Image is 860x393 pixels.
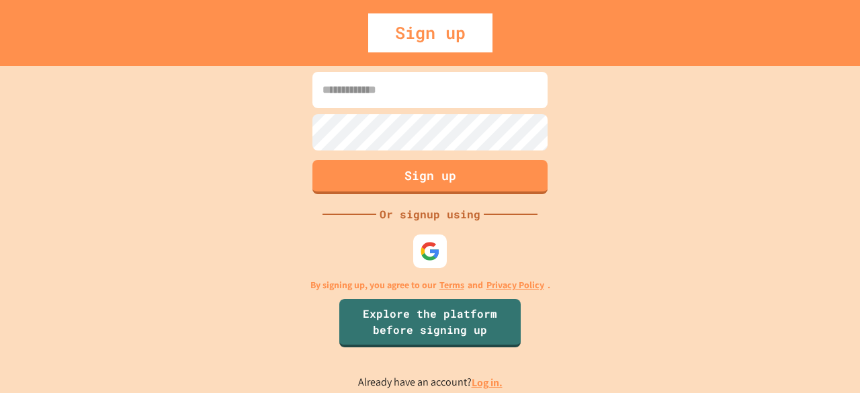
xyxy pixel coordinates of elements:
div: Sign up [368,13,492,52]
iframe: chat widget [748,281,847,338]
button: Sign up [312,160,548,194]
a: Explore the platform before signing up [339,299,521,347]
div: Or signup using [376,206,484,222]
a: Terms [439,278,464,292]
a: Privacy Policy [486,278,544,292]
iframe: chat widget [804,339,847,380]
p: Already have an account? [358,374,503,391]
p: By signing up, you agree to our and . [310,278,550,292]
img: google-icon.svg [420,241,440,261]
a: Log in. [472,376,503,390]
